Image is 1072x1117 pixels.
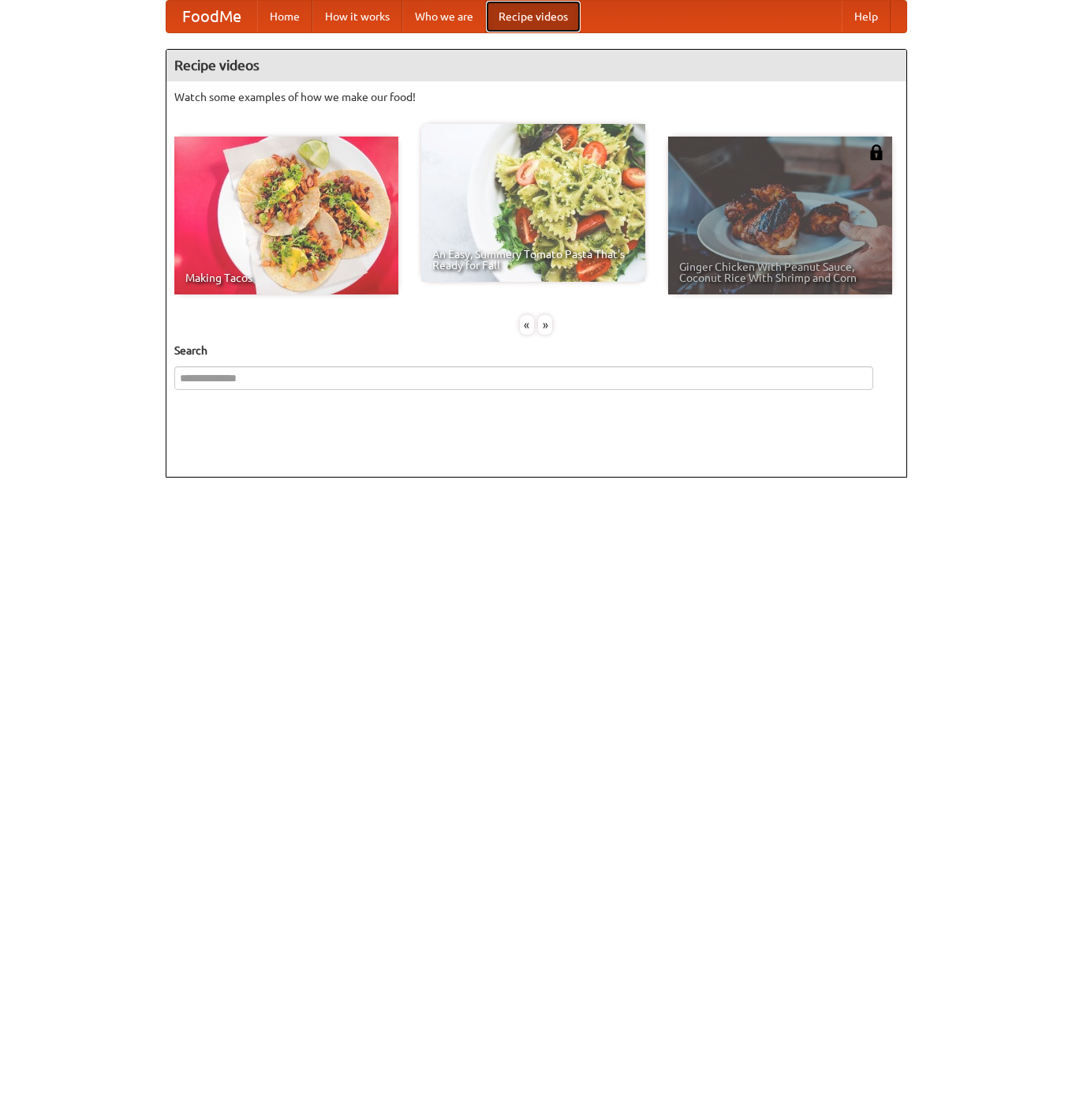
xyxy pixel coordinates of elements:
span: Making Tacos [185,272,387,283]
div: « [520,315,534,335]
p: Watch some examples of how we make our food! [174,89,898,105]
img: 483408.png [868,144,884,160]
a: Home [257,1,312,32]
h4: Recipe videos [166,50,906,81]
a: Who we are [402,1,486,32]
a: Making Tacos [174,137,398,294]
a: Recipe videos [486,1,581,32]
a: Help [842,1,891,32]
span: An Easy, Summery Tomato Pasta That's Ready for Fall [432,249,634,271]
a: An Easy, Summery Tomato Pasta That's Ready for Fall [421,124,645,282]
a: FoodMe [166,1,257,32]
h5: Search [174,343,898,358]
div: » [538,315,552,335]
a: How it works [312,1,402,32]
